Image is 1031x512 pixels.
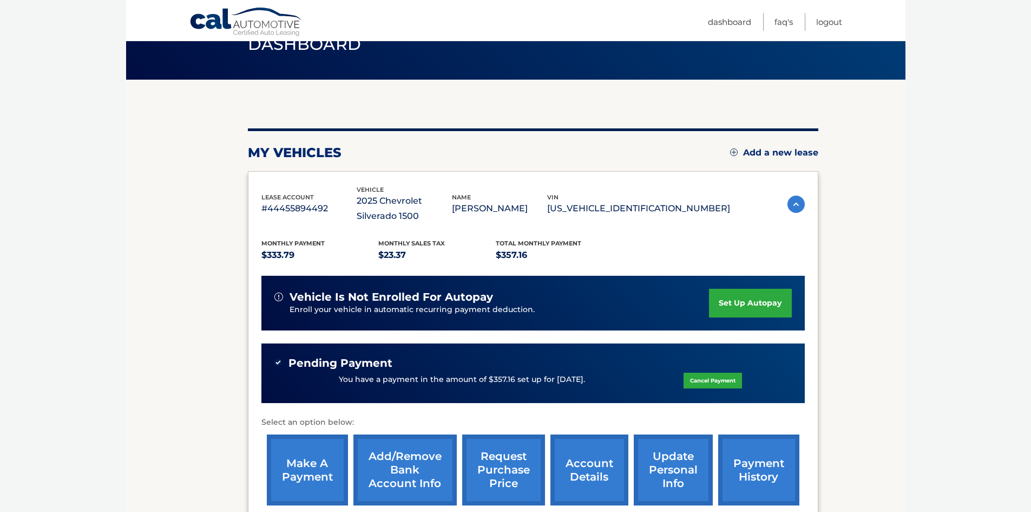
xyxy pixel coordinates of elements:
img: alert-white.svg [274,293,283,301]
p: Enroll your vehicle in automatic recurring payment deduction. [290,304,710,316]
span: Total Monthly Payment [496,239,581,247]
a: Cal Automotive [189,7,303,38]
a: Cancel Payment [684,373,742,388]
a: update personal info [634,435,713,505]
span: vin [547,193,559,201]
p: $23.37 [378,248,496,263]
a: account details [550,435,628,505]
span: Monthly Payment [261,239,325,247]
img: accordion-active.svg [787,196,805,213]
a: Logout [816,13,842,31]
a: Add a new lease [730,147,818,158]
img: check-green.svg [274,359,282,366]
p: #44455894492 [261,201,357,216]
p: $333.79 [261,248,379,263]
a: make a payment [267,435,348,505]
a: set up autopay [709,289,791,317]
span: vehicle is not enrolled for autopay [290,290,493,304]
a: Add/Remove bank account info [353,435,457,505]
span: lease account [261,193,314,201]
img: add.svg [730,148,738,156]
span: Dashboard [248,34,362,54]
h2: my vehicles [248,145,342,161]
a: payment history [718,435,799,505]
span: Monthly sales Tax [378,239,445,247]
p: $357.16 [496,248,613,263]
span: name [452,193,471,201]
a: request purchase price [462,435,545,505]
p: [PERSON_NAME] [452,201,547,216]
span: Pending Payment [288,357,392,370]
p: You have a payment in the amount of $357.16 set up for [DATE]. [339,374,585,386]
a: Dashboard [708,13,751,31]
p: [US_VEHICLE_IDENTIFICATION_NUMBER] [547,201,730,216]
p: Select an option below: [261,416,805,429]
span: vehicle [357,186,384,193]
a: FAQ's [774,13,793,31]
p: 2025 Chevrolet Silverado 1500 [357,193,452,224]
